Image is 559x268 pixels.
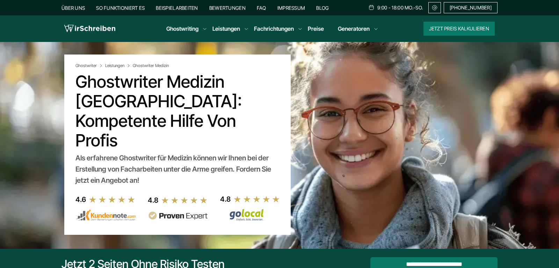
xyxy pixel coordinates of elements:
[444,2,498,13] a: [PHONE_NUMBER]
[257,5,266,11] a: FAQ
[75,72,279,150] h1: Ghostwriter Medizin [GEOGRAPHIC_DATA]: Kompetente Hilfe von Profis
[148,195,158,206] div: 4.8
[423,22,495,36] button: Jetzt Preis kalkulieren
[133,63,169,68] span: Ghostwriter Medizin
[61,5,85,11] a: Über uns
[316,5,329,11] a: Blog
[75,63,104,68] a: Ghostwriter
[105,63,131,68] a: Leistungen
[431,5,438,10] img: Email
[209,5,246,11] a: Bewertungen
[220,209,280,221] img: Wirschreiben Bewertungen
[220,194,231,205] div: 4.8
[161,196,208,204] img: stars
[212,24,240,33] a: Leistungen
[308,25,324,32] a: Preise
[377,5,423,10] span: 9:00 - 18:00 Mo.-So.
[75,152,279,186] div: Als erfahrene Ghostwriter für Medizin können wir Ihnen bei der Erstellung von Facharbeiten unter ...
[96,5,145,11] a: So funktioniert es
[64,23,115,34] img: logo wirschreiben
[233,195,280,203] img: stars
[148,211,208,220] img: provenexpert reviews
[254,24,294,33] a: Fachrichtungen
[338,24,370,33] a: Generatoren
[450,5,492,10] span: [PHONE_NUMBER]
[75,209,136,221] img: kundennote
[75,194,86,205] div: 4.6
[89,196,136,203] img: stars
[156,5,198,11] a: Beispielarbeiten
[368,5,375,10] img: Schedule
[277,5,305,11] a: Impressum
[166,24,198,33] a: Ghostwriting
